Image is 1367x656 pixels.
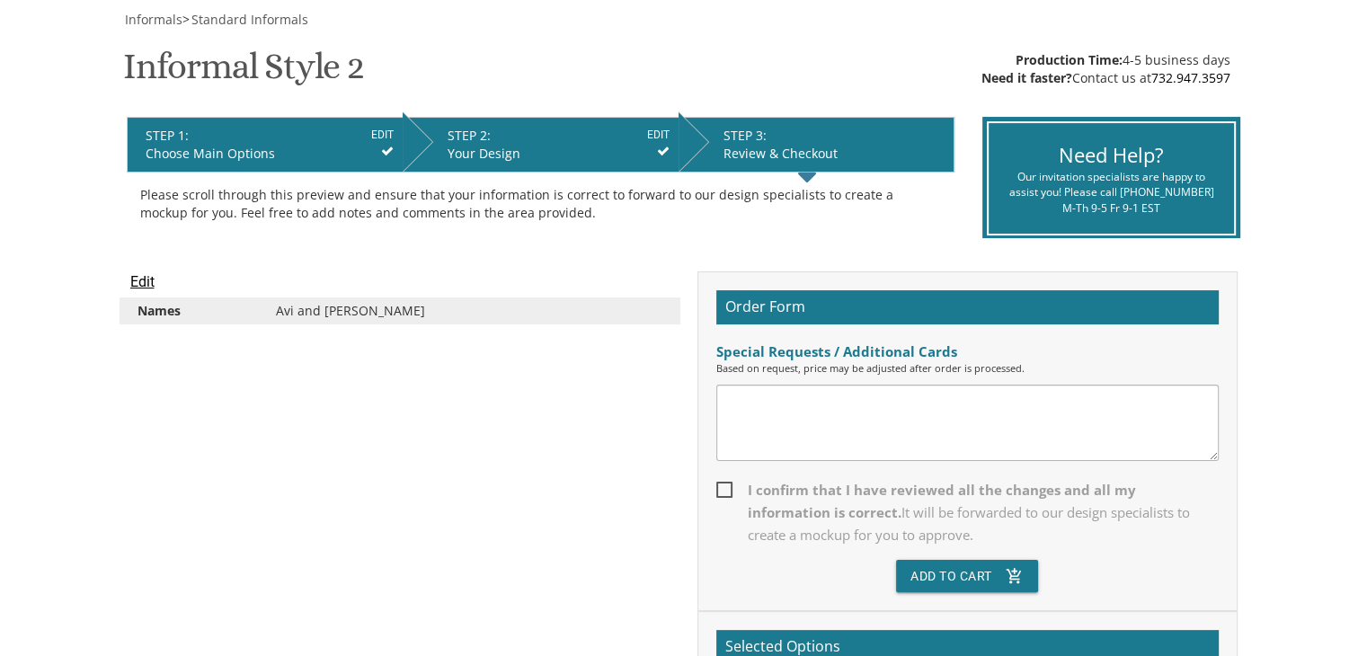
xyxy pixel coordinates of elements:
[981,69,1072,86] span: Need it faster?
[647,127,670,143] input: EDIT
[723,127,945,145] div: STEP 3:
[140,186,941,222] div: Please scroll through this preview and ensure that your information is correct to forward to our ...
[448,145,670,163] div: Your Design
[716,361,1219,376] div: Based on request, price may be adjusted after order is processed.
[1002,169,1221,215] div: Our invitation specialists are happy to assist you! Please call [PHONE_NUMBER] M-Th 9-5 Fr 9-1 EST
[123,11,182,28] a: Informals
[130,271,155,293] input: Edit
[716,479,1219,546] span: I confirm that I have reviewed all the changes and all my information is correct.
[1151,69,1230,86] a: 732.947.3597
[191,11,308,28] span: Standard Informals
[1016,51,1123,68] span: Production Time:
[1002,141,1221,169] div: Need Help?
[1006,560,1024,592] i: add_shopping_cart
[146,145,394,163] div: Choose Main Options
[123,47,364,100] h1: Informal Style 2
[448,127,670,145] div: STEP 2:
[146,127,394,145] div: STEP 1:
[125,11,182,28] span: Informals
[748,503,1190,544] span: It will be forwarded to our design specialists to create a mockup for you to approve.
[182,11,308,28] span: >
[190,11,308,28] a: Standard Informals
[896,560,1038,592] button: Add To Cartadd_shopping_cart
[262,302,676,320] div: Avi and [PERSON_NAME]
[723,145,945,163] div: Review & Checkout
[716,342,1219,361] div: Special Requests / Additional Cards
[124,302,262,320] div: Names
[981,51,1230,87] div: 4-5 business days Contact us at
[371,127,394,143] input: EDIT
[716,290,1219,324] h2: Order Form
